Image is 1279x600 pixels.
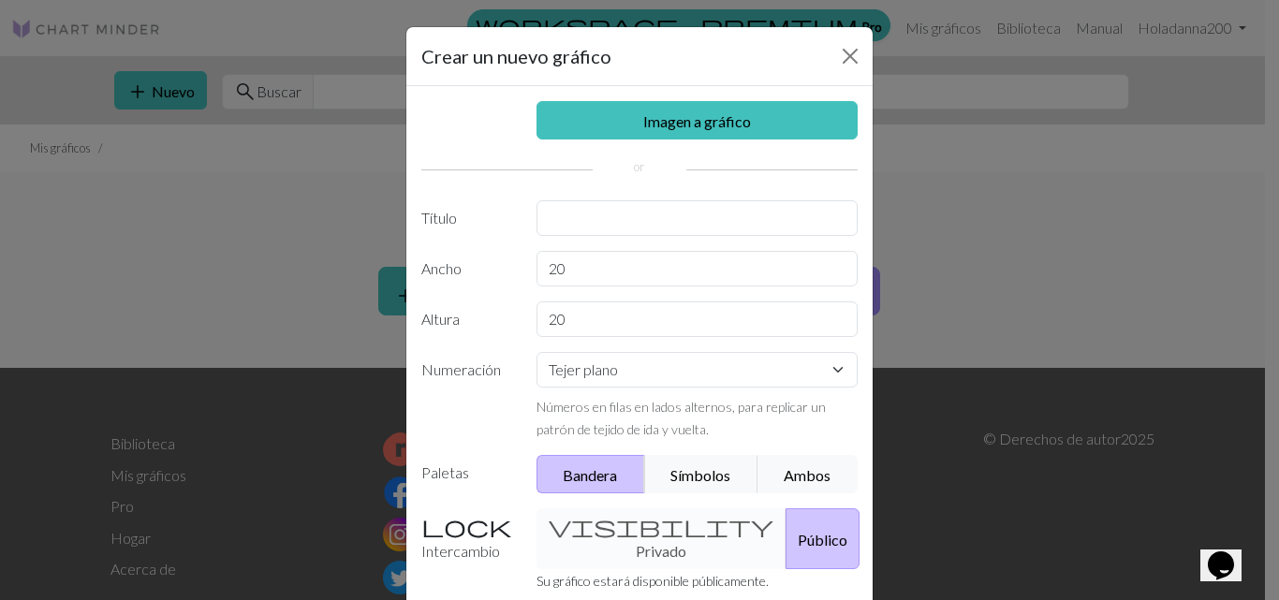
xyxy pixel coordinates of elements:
font: Bandera [563,466,617,484]
button: Público [786,508,860,569]
font: Ancho [421,259,462,277]
button: Símbolos [644,455,758,493]
iframe: widget de chat [1200,525,1260,581]
font: Crear un nuevo gráfico [421,45,611,67]
font: Paletas [421,463,469,481]
font: Intercambio [421,542,500,560]
button: Ambos [757,455,858,493]
font: Numeración [421,360,501,378]
font: Su gráfico estará disponible públicamente. [537,573,769,589]
font: Símbolos [670,466,730,484]
button: Cerca [835,41,865,71]
font: Altura [421,310,460,328]
button: Bandera [537,455,645,493]
font: Números en filas en lados alternos, para replicar un patrón de tejido de ida y vuelta. [537,399,826,437]
font: Imagen a gráfico [643,112,751,130]
font: Título [421,209,457,227]
font: Ambos [784,466,831,484]
font: Público [798,531,847,549]
a: Imagen a gráfico [537,101,859,139]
